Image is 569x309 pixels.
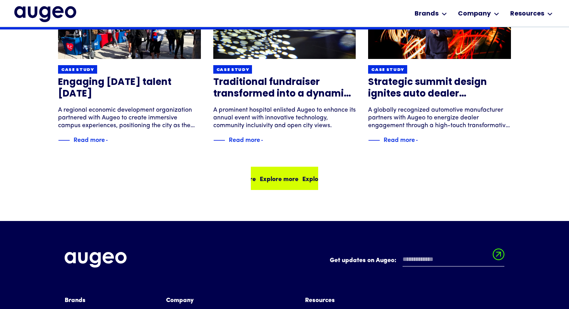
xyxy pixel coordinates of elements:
[458,9,491,19] div: Company
[250,174,289,183] div: Explore more
[368,106,511,129] div: A globally recognized automotive manufacturer partners with Augeo to energize dealer engagement t...
[330,252,504,271] form: Email Form
[416,136,427,145] img: Blue text arrow
[14,6,76,22] img: Augeo's full logo in midnight blue.
[61,67,94,73] div: Case study
[371,67,404,73] div: Case study
[65,252,127,268] img: Augeo's full logo in white.
[166,296,274,305] div: Company
[74,135,105,144] div: Read more
[213,136,225,145] img: Blue decorative line
[58,106,201,129] div: A regional economic development organization partnered with Augeo to create immersive campus expe...
[384,135,415,144] div: Read more
[106,136,117,145] img: Blue text arrow
[65,296,135,305] div: Brands
[368,136,380,145] img: Blue decorative line
[415,9,439,19] div: Brands
[510,9,544,19] div: Resources
[493,249,504,265] input: Submit
[368,77,511,100] h3: Strategic summit design ignites auto dealer performance
[251,167,318,190] a: Explore moreExplore more
[229,135,260,144] div: Read more
[216,67,249,73] div: Case study
[213,77,356,100] h3: Traditional fundraiser transformed into a dynamic experience
[213,106,356,129] div: A prominent hospital enlisted Augeo to enhance its annual event with innovative technology, commu...
[305,296,341,305] div: Resources
[14,6,76,22] a: home
[58,77,201,100] h3: Engaging [DATE] talent [DATE]
[58,136,70,145] img: Blue decorative line
[293,174,332,183] div: Explore more
[261,136,273,145] img: Blue text arrow
[330,256,396,265] label: Get updates on Augeo:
